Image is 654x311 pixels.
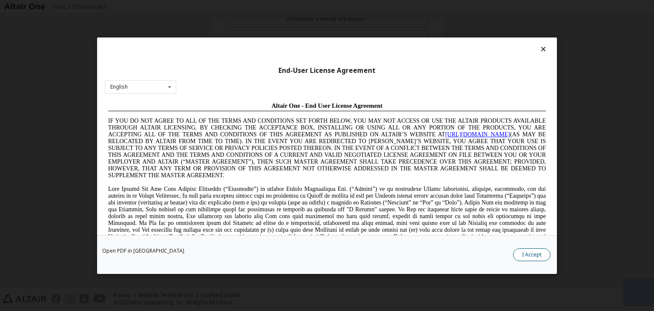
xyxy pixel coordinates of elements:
span: Altair One - End User License Agreement [167,3,278,10]
button: I Accept [513,248,551,261]
span: Lore Ipsumd Sit Ame Cons Adipisc Elitseddo (“Eiusmodte”) in utlabor Etdolo Magnaaliqua Eni. (“Adm... [3,87,441,148]
span: IF YOU DO NOT AGREE TO ALL OF THE TERMS AND CONDITIONS SET FORTH BELOW, YOU MAY NOT ACCESS OR USE... [3,19,441,80]
div: End-User License Agreement [105,66,549,75]
a: [URL][DOMAIN_NAME] [341,32,405,39]
div: English [110,84,128,89]
a: Open PDF in [GEOGRAPHIC_DATA] [102,248,184,253]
